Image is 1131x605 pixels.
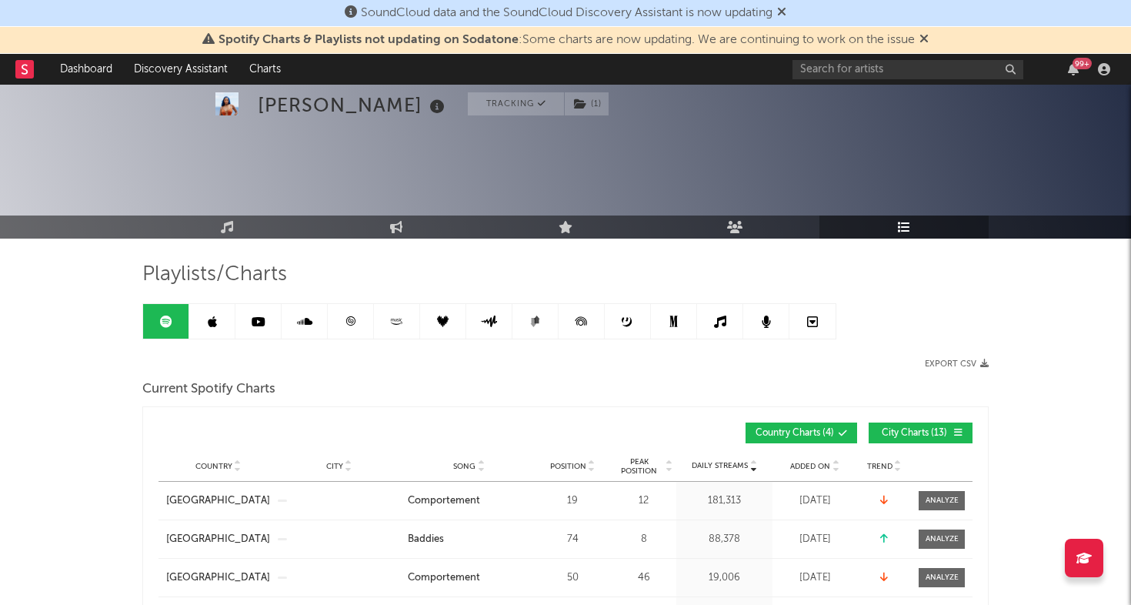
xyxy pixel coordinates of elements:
[615,457,663,476] span: Peak Position
[790,462,830,471] span: Added On
[219,34,915,46] span: : Some charts are now updating. We are continuing to work on the issue
[166,532,270,547] a: [GEOGRAPHIC_DATA]
[166,493,270,509] a: [GEOGRAPHIC_DATA]
[564,92,609,115] span: ( 1 )
[123,54,239,85] a: Discovery Assistant
[408,532,530,547] a: Baddies
[550,462,586,471] span: Position
[453,462,475,471] span: Song
[615,532,672,547] div: 8
[615,570,672,586] div: 46
[219,34,519,46] span: Spotify Charts & Playlists not updating on Sodatone
[776,532,853,547] div: [DATE]
[195,462,232,471] span: Country
[919,34,929,46] span: Dismiss
[776,570,853,586] div: [DATE]
[239,54,292,85] a: Charts
[408,570,530,586] a: Comportement
[408,493,480,509] div: Comportement
[746,423,857,443] button: Country Charts(4)
[777,7,786,19] span: Dismiss
[408,570,480,586] div: Comportement
[166,570,270,586] a: [GEOGRAPHIC_DATA]
[1068,63,1079,75] button: 99+
[361,7,772,19] span: SoundCloud data and the SoundCloud Discovery Assistant is now updating
[692,460,748,472] span: Daily Streams
[879,429,949,438] span: City Charts ( 13 )
[142,266,287,284] span: Playlists/Charts
[867,462,892,471] span: Trend
[792,60,1023,79] input: Search for artists
[1073,58,1092,69] div: 99 +
[538,493,607,509] div: 19
[142,380,275,399] span: Current Spotify Charts
[925,359,989,369] button: Export CSV
[408,493,530,509] a: Comportement
[468,92,564,115] button: Tracking
[680,532,769,547] div: 88,378
[326,462,343,471] span: City
[49,54,123,85] a: Dashboard
[258,92,449,118] div: [PERSON_NAME]
[408,532,444,547] div: Baddies
[776,493,853,509] div: [DATE]
[869,423,973,443] button: City Charts(13)
[756,429,834,438] span: Country Charts ( 4 )
[538,532,607,547] div: 74
[538,570,607,586] div: 50
[615,493,672,509] div: 12
[565,92,609,115] button: (1)
[680,570,769,586] div: 19,006
[680,493,769,509] div: 181,313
